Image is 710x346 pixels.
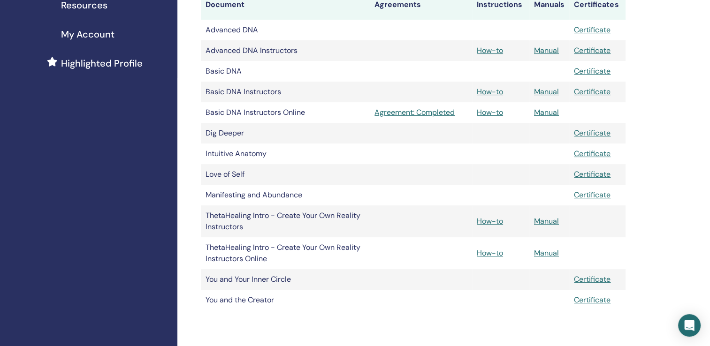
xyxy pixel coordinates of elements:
[61,56,143,70] span: Highlighted Profile
[201,102,370,123] td: Basic DNA Instructors Online
[201,123,370,143] td: Dig Deeper
[201,237,370,269] td: ThetaHealing Intro - Create Your Own Reality Instructors Online
[534,248,559,258] a: Manual
[201,61,370,82] td: Basic DNA
[61,27,115,41] span: My Account
[201,20,370,40] td: Advanced DNA
[534,45,559,55] a: Manual
[477,107,503,117] a: How-to
[574,45,611,55] a: Certificate
[201,269,370,290] td: You and Your Inner Circle
[477,216,503,226] a: How-to
[201,185,370,205] td: Manifesting and Abundance
[574,87,611,97] a: Certificate
[574,25,611,35] a: Certificate
[534,107,559,117] a: Manual
[574,190,611,200] a: Certificate
[374,107,467,118] a: Agreement: Completed
[477,248,503,258] a: How-to
[477,45,503,55] a: How-to
[201,143,370,164] td: Intuitive Anatomy
[201,40,370,61] td: Advanced DNA Instructors
[201,290,370,310] td: You and the Creator
[534,87,559,97] a: Manual
[574,128,611,138] a: Certificate
[534,216,559,226] a: Manual
[574,149,611,158] a: Certificate
[201,82,370,102] td: Basic DNA Instructors
[574,274,611,284] a: Certificate
[477,87,503,97] a: How-to
[574,295,611,305] a: Certificate
[574,169,611,179] a: Certificate
[201,164,370,185] td: Love of Self
[201,205,370,237] td: ThetaHealing Intro - Create Your Own Reality Instructors
[574,66,611,76] a: Certificate
[678,314,701,337] div: Open Intercom Messenger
